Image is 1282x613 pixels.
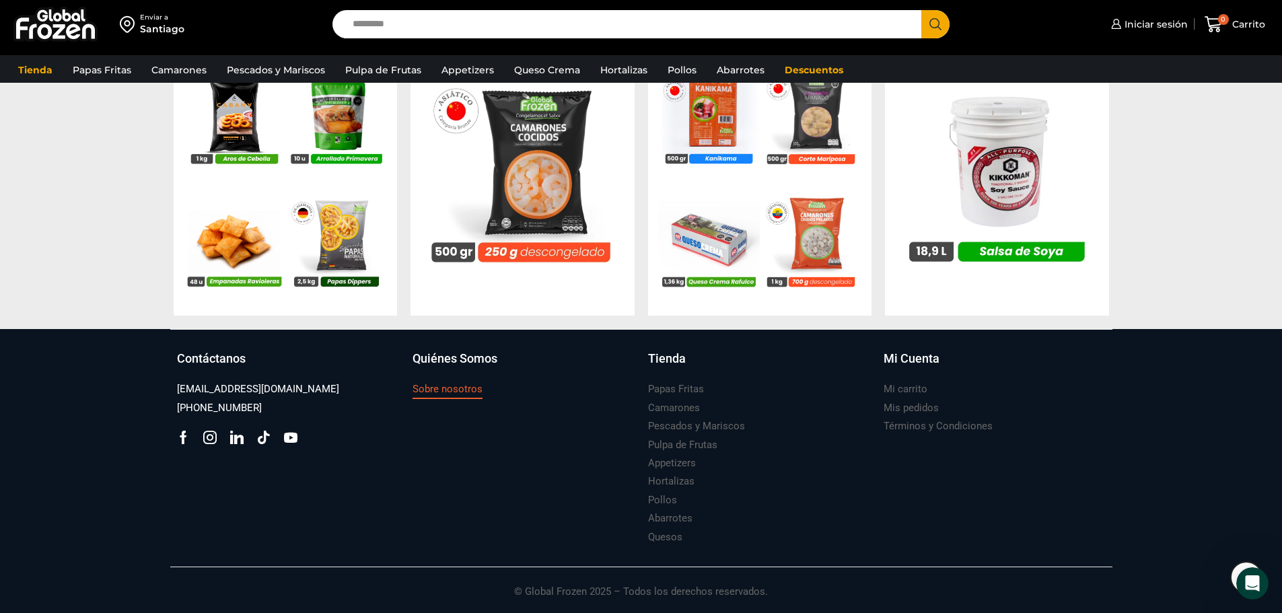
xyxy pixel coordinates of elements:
a: 0 Carrito [1201,9,1269,40]
h3: Mi Cuenta [884,350,939,367]
a: Appetizers [648,454,696,472]
h3: [EMAIL_ADDRESS][DOMAIN_NAME] [177,382,339,396]
h3: Mi carrito [884,382,927,396]
a: Pulpa de Frutas [648,436,717,454]
a: [PHONE_NUMBER] [177,399,262,417]
a: Appetizers [435,57,501,83]
a: [EMAIL_ADDRESS][DOMAIN_NAME] [177,380,339,398]
div: Enviar a [140,13,184,22]
a: Tienda [648,350,870,381]
a: Descuentos [778,57,850,83]
a: Hortalizas [648,472,695,491]
img: address-field-icon.svg [120,13,140,36]
h3: Abarrotes [648,511,692,526]
h3: Papas Fritas [648,382,704,396]
a: Pescados y Mariscos [648,417,745,435]
p: © Global Frozen 2025 – Todos los derechos reservados. [170,567,1112,600]
h3: Appetizers [648,456,696,470]
h3: Pescados y Mariscos [648,419,745,433]
h3: Contáctanos [177,350,246,367]
a: Hortalizas [594,57,654,83]
a: Pollos [661,57,703,83]
h3: Hortalizas [648,474,695,489]
a: Quiénes Somos [413,350,635,381]
span: Carrito [1229,17,1265,31]
h3: Camarones [648,401,700,415]
h3: Quesos [648,530,682,544]
a: Papas Fritas [648,380,704,398]
span: 0 [1218,14,1229,25]
h3: Pollos [648,493,677,507]
a: Mi Cuenta [884,350,1106,381]
a: Camarones [145,57,213,83]
a: Sobre nosotros [413,380,483,398]
h3: Quiénes Somos [413,350,497,367]
a: Papas Fritas [66,57,138,83]
a: Pescados y Mariscos [220,57,332,83]
button: Search button [921,10,950,38]
a: Contáctanos [177,350,399,381]
a: Pulpa de Frutas [339,57,428,83]
span: Iniciar sesión [1121,17,1188,31]
a: Términos y Condiciones [884,417,993,435]
div: Santiago [140,22,184,36]
h3: Tienda [648,350,686,367]
h3: Sobre nosotros [413,382,483,396]
a: Queso Crema [507,57,587,83]
h3: Pulpa de Frutas [648,438,717,452]
h3: Términos y Condiciones [884,419,993,433]
a: Camarones [648,399,700,417]
a: Quesos [648,528,682,546]
h3: [PHONE_NUMBER] [177,401,262,415]
a: Mi carrito [884,380,927,398]
a: Abarrotes [710,57,771,83]
a: Pollos [648,491,677,509]
a: Mis pedidos [884,399,939,417]
h3: Mis pedidos [884,401,939,415]
a: Iniciar sesión [1108,11,1188,38]
iframe: Intercom live chat [1236,567,1269,600]
a: Tienda [11,57,59,83]
a: Abarrotes [648,509,692,528]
